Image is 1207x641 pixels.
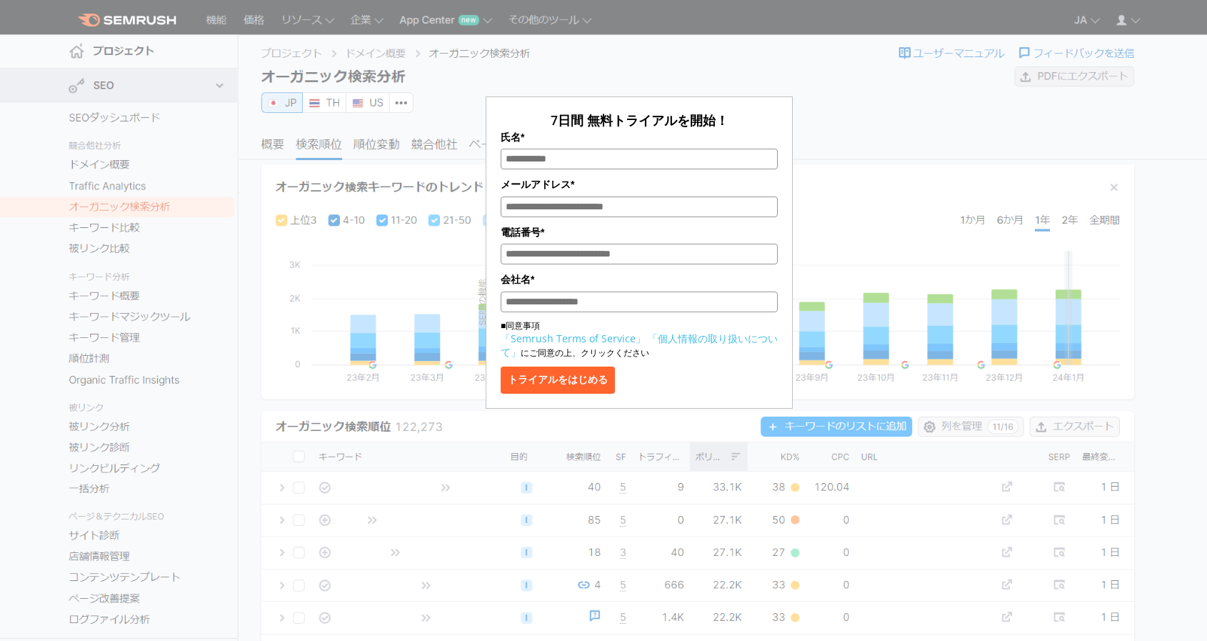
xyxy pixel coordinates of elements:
a: 「個人情報の取り扱いについて」 [501,332,778,359]
label: メールアドレス* [501,177,778,192]
label: 電話番号* [501,224,778,240]
span: 7日間 無料トライアルを開始！ [551,111,728,129]
p: ■同意事項 にご同意の上、クリックください [501,319,778,359]
button: トライアルをはじめる [501,367,615,394]
a: 「Semrush Terms of Service」 [501,332,646,345]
